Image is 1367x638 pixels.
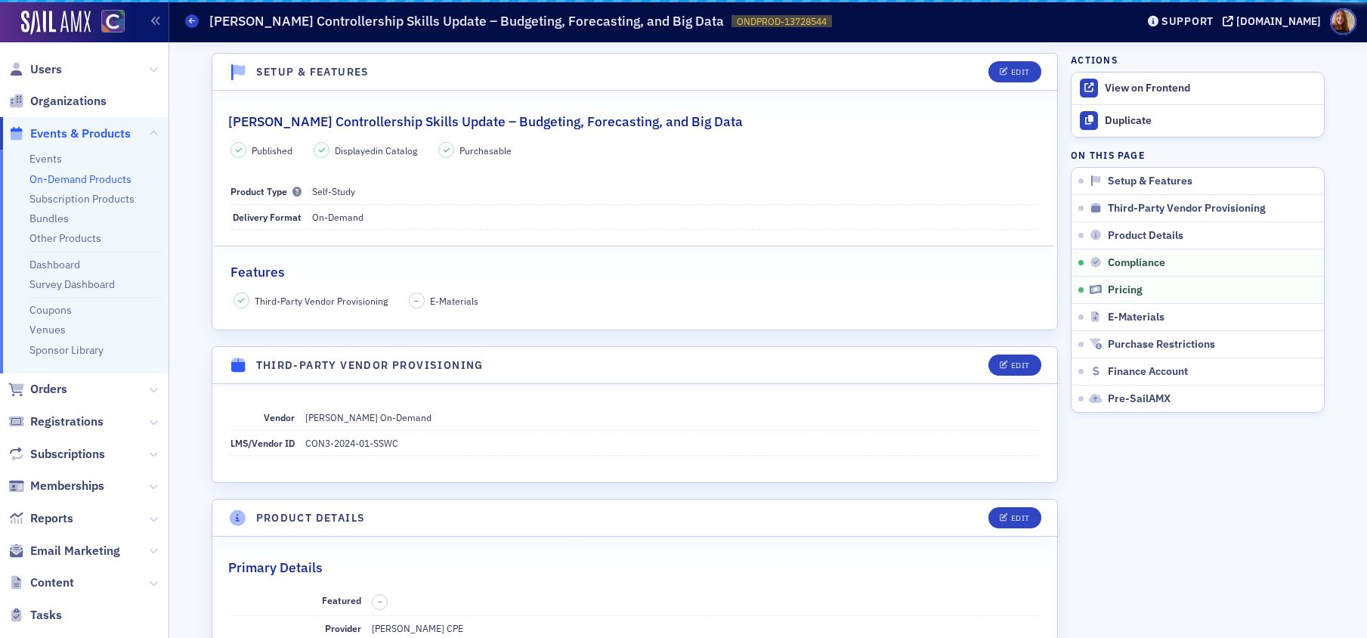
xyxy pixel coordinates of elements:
[1108,256,1165,270] span: Compliance
[29,258,80,271] a: Dashboard
[1072,105,1324,137] button: Duplicate
[988,507,1041,528] button: Edit
[29,277,115,291] a: Survey Dashboard
[305,431,1038,455] dd: CON3-2024-01-SSWC
[252,144,292,157] span: Published
[1071,53,1118,67] h4: Actions
[988,355,1041,376] button: Edit
[8,381,67,398] a: Orders
[255,294,388,308] span: Third-Party Vendor Provisioning
[1161,14,1214,28] div: Support
[8,510,73,527] a: Reports
[29,323,66,336] a: Venues
[1011,514,1030,522] div: Edit
[1105,82,1316,95] div: View on Frontend
[30,413,104,430] span: Registrations
[372,622,463,634] span: [PERSON_NAME] CPE
[1108,175,1192,188] span: Setup & Features
[312,185,355,197] span: Self-Study
[230,262,285,282] h2: Features
[256,64,370,80] h4: Setup & Features
[305,411,431,423] span: [PERSON_NAME] On-Demand
[8,607,62,624] a: Tasks
[30,381,67,398] span: Orders
[430,294,478,308] span: E-Materials
[414,296,419,306] span: –
[8,61,62,78] a: Users
[8,575,74,591] a: Content
[29,303,72,317] a: Coupons
[378,596,382,607] span: –
[230,437,295,449] span: LMS/Vendor ID
[1108,392,1171,406] span: Pre-SailAMX
[8,543,120,559] a: Email Marketing
[1108,311,1164,324] span: E-Materials
[21,11,91,35] img: SailAMX
[101,10,125,33] img: SailAMX
[8,446,105,463] a: Subscriptions
[209,12,724,30] h1: [PERSON_NAME] Controllership Skills Update – Budgeting, Forecasting, and Big Data
[459,144,512,157] span: Purchasable
[1108,338,1215,352] span: Purchase Restrictions
[1236,14,1321,28] div: [DOMAIN_NAME]
[8,93,107,110] a: Organizations
[8,413,104,430] a: Registrations
[1108,229,1183,243] span: Product Details
[91,10,125,36] a: View Homepage
[1108,202,1266,215] span: Third-Party Vendor Provisioning
[1223,16,1326,26] button: [DOMAIN_NAME]
[325,622,361,634] span: Provider
[737,15,827,28] span: ONDPROD-13728544
[30,125,131,142] span: Events & Products
[29,231,101,245] a: Other Products
[29,172,131,186] a: On-Demand Products
[29,343,104,357] a: Sponsor Library
[988,61,1041,82] button: Edit
[30,575,74,591] span: Content
[1330,8,1356,35] span: Profile
[30,510,73,527] span: Reports
[256,510,366,526] h4: Product Details
[1071,148,1325,162] h4: On this page
[30,446,105,463] span: Subscriptions
[8,478,104,494] a: Memberships
[29,152,62,166] a: Events
[228,558,323,578] h2: Primary Details
[312,211,363,223] span: On-Demand
[30,61,62,78] span: Users
[1011,361,1030,370] div: Edit
[1105,114,1316,128] div: Duplicate
[264,411,295,423] span: Vendor
[29,192,135,206] a: Subscription Products
[1108,283,1143,297] span: Pricing
[1072,73,1324,104] a: View on Frontend
[1011,68,1030,76] div: Edit
[8,125,131,142] a: Events & Products
[30,478,104,494] span: Memberships
[30,607,62,624] span: Tasks
[256,358,484,373] h4: Third-Party Vendor Provisioning
[30,93,107,110] span: Organizations
[29,212,69,225] a: Bundles
[322,594,361,606] span: Featured
[1108,365,1188,379] span: Finance Account
[30,543,120,559] span: Email Marketing
[230,185,302,197] span: Product Type
[233,211,302,223] span: Delivery Format
[335,144,417,157] span: Displayed in Catalog
[228,112,743,132] h2: [PERSON_NAME] Controllership Skills Update – Budgeting, Forecasting, and Big Data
